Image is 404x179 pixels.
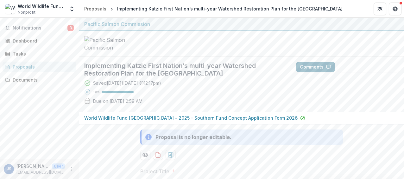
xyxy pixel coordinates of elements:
[93,80,161,86] div: Saved [DATE] ( [DATE] @ 12:17pm )
[84,62,286,77] h2: Implementing Katzie First Nation’s multi-year Watershed Restoration Plan for the [GEOGRAPHIC_DATA]
[3,75,76,85] a: Documents
[3,49,76,59] a: Tasks
[16,169,65,175] p: [EMAIL_ADDRESS][DOMAIN_NAME]
[84,5,106,12] div: Proposals
[13,37,71,44] div: Dashboard
[374,3,386,15] button: Partners
[82,4,345,13] nav: breadcrumb
[93,90,99,94] p: 100 %
[117,5,343,12] div: Implementing Katzie First Nation’s multi-year Watershed Restoration Plan for the [GEOGRAPHIC_DATA]
[7,167,11,171] div: Joanne Steel
[67,165,75,173] button: More
[18,3,65,10] div: World Wildlife Fund [GEOGRAPHIC_DATA]
[84,20,399,28] div: Pacific Salmon Commission
[166,150,176,160] button: download-proposal
[84,115,298,121] p: World Wildlife Fund [GEOGRAPHIC_DATA] - 2025 - Southern Fund Concept Application Form 2026
[52,163,65,169] p: User
[389,3,401,15] button: Get Help
[67,3,76,15] button: Open entity switcher
[140,150,150,160] button: Preview d056027f-76d1-4e9e-bd47-9248c0b1b3f6-0.pdf
[84,36,148,51] img: Pacific Salmon Commission
[153,150,163,160] button: download-proposal
[67,25,74,31] span: 3
[18,10,35,15] span: Nonprofit
[3,23,76,33] button: Notifications3
[155,133,231,141] div: Proposal is no longer editable.
[16,163,49,169] p: [PERSON_NAME]
[13,76,71,83] div: Documents
[296,62,335,72] button: Comments
[3,36,76,46] a: Dashboard
[13,50,71,57] div: Tasks
[82,4,109,13] a: Proposals
[13,25,67,31] span: Notifications
[3,62,76,72] a: Proposals
[140,168,169,175] p: Project Title
[93,98,142,104] p: Due on [DATE] 2:59 AM
[5,4,15,14] img: World Wildlife Fund Canada
[338,62,399,72] button: Answer Suggestions
[13,63,71,70] div: Proposals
